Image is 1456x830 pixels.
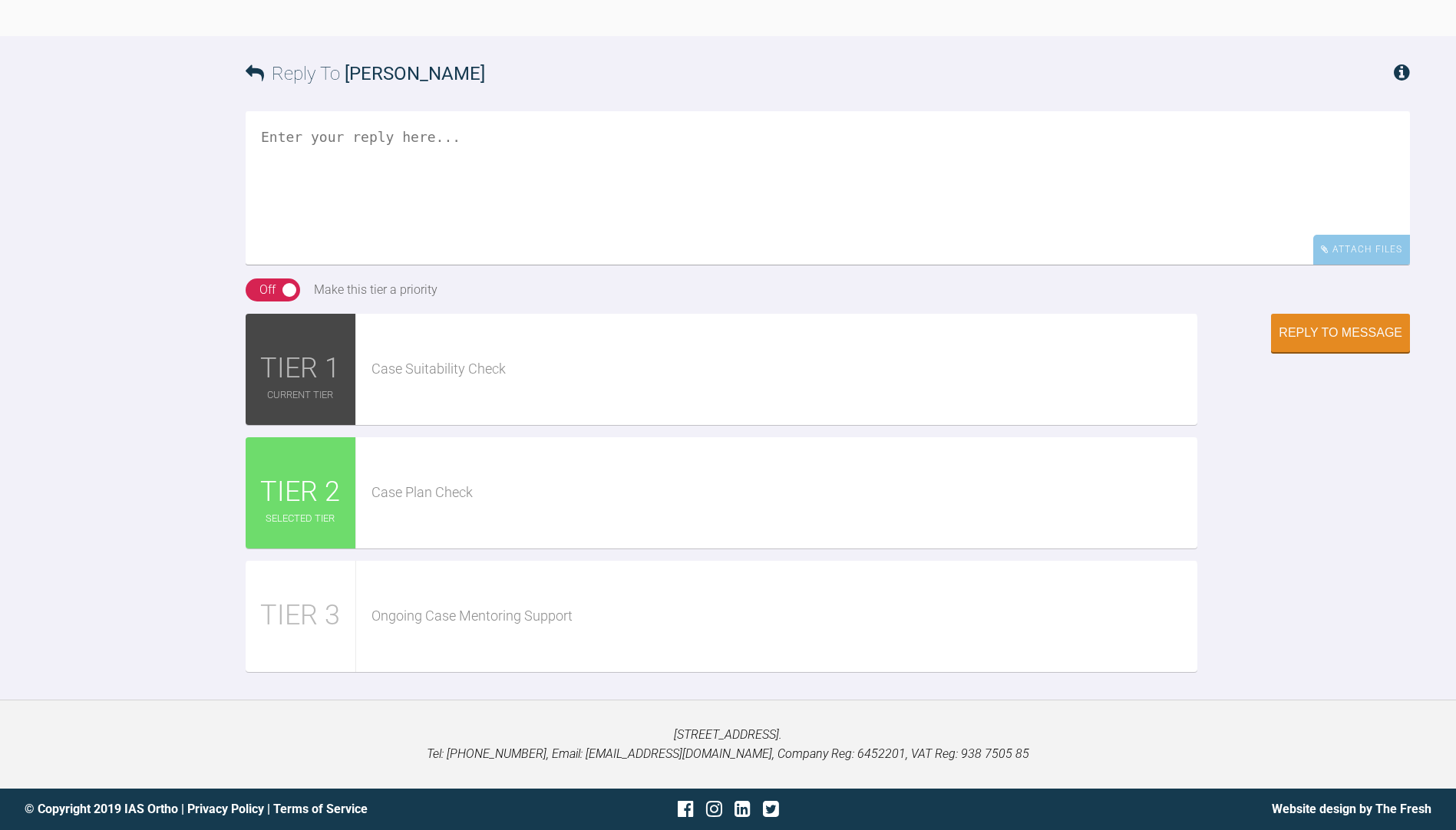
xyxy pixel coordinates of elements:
span: TIER 2 [260,470,340,515]
a: Privacy Policy [187,802,264,816]
p: [STREET_ADDRESS]. Tel: [PHONE_NUMBER], Email: [EMAIL_ADDRESS][DOMAIN_NAME], Company Reg: 6452201,... [25,725,1431,764]
div: Off [259,280,276,300]
div: © Copyright 2019 IAS Ortho | | [25,799,494,819]
div: Reply to Message [1279,326,1402,340]
h3: Reply To [246,59,485,88]
button: Reply to Message [1271,314,1410,352]
div: Attach Files [1313,235,1410,265]
a: Terms of Service [273,802,368,816]
div: Case Plan Check [371,482,1198,504]
a: Website design by The Fresh [1272,802,1431,816]
span: TIER 3 [260,594,340,638]
span: TIER 1 [260,347,340,391]
div: Case Suitability Check [371,358,1198,380]
div: Make this tier a priority [314,280,437,300]
span: [PERSON_NAME] [345,63,485,84]
div: Ongoing Case Mentoring Support [371,605,1198,627]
